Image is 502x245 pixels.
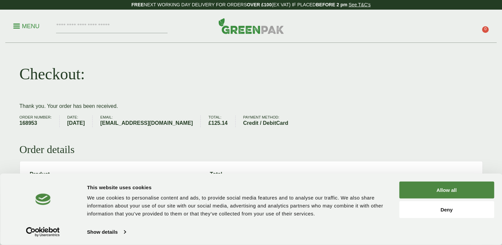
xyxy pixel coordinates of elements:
[20,119,52,127] strong: 168953
[13,22,39,30] p: Menu
[67,116,93,127] li: Date:
[20,116,60,127] li: Order number:
[206,167,476,181] th: Total
[20,64,85,84] h1: Checkout:
[100,116,201,127] li: Email:
[100,119,193,127] strong: [EMAIL_ADDRESS][DOMAIN_NAME]
[208,120,211,126] span: £
[243,116,296,127] li: Payment method:
[20,102,483,110] p: Thank you. Your order has been received.
[482,26,489,33] span: 0
[87,183,384,191] div: This website uses cookies
[35,194,50,205] img: logo
[399,182,494,199] button: Allow all
[208,116,236,127] li: Total:
[243,119,288,127] strong: Credit / DebitCard
[247,2,272,7] strong: OVER £100
[67,119,85,127] strong: [DATE]
[87,227,125,237] a: Show details
[13,22,39,29] a: Menu
[14,227,72,237] a: Usercentrics Cookiebot - opens in a new window
[87,194,384,218] div: We use cookies to personalise content and ads, to provide social media features and to analyse ou...
[208,120,228,126] bdi: 125.14
[218,18,284,34] img: GreenPak Supplies
[316,2,347,7] strong: BEFORE 2 pm
[349,2,371,7] a: See T&C's
[131,2,144,7] strong: FREE
[20,143,483,156] h2: Order details
[26,167,205,181] th: Product
[399,201,494,218] button: Deny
